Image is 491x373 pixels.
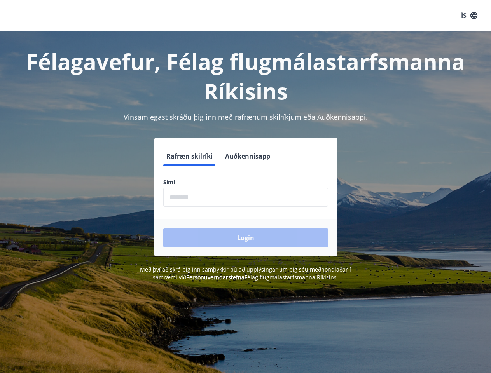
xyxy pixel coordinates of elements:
[163,178,328,186] label: Sími
[124,112,368,122] span: Vinsamlegast skráðu þig inn með rafrænum skilríkjum eða Auðkennisappi.
[222,147,273,166] button: Auðkennisapp
[140,266,351,281] span: Með því að skrá þig inn samþykkir þú að upplýsingar um þig séu meðhöndlaðar í samræmi við Félag f...
[9,47,482,106] h1: Félagavefur, Félag flugmálastarfsmanna Ríkisins
[163,147,216,166] button: Rafræn skilríki
[457,9,482,23] button: ÍS
[186,274,245,281] a: Persónuverndarstefna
